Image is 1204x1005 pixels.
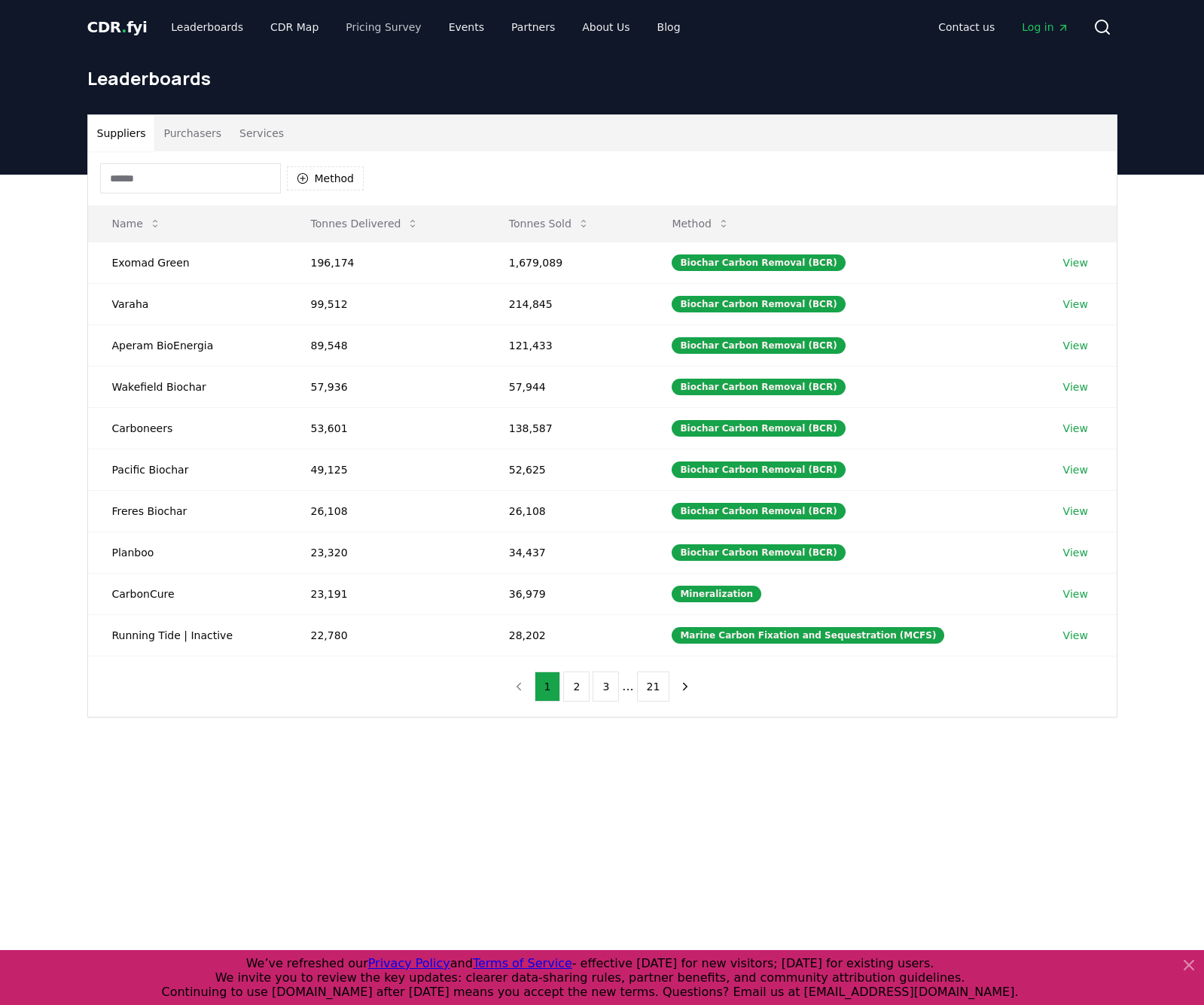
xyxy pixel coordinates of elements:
td: CarbonCure [88,573,287,614]
button: 2 [563,672,590,702]
div: Biochar Carbon Removal (BCR) [672,420,845,437]
td: Aperam BioEnergia [88,324,287,366]
li: ... [622,678,633,696]
span: . [121,18,126,36]
a: View [1063,338,1088,353]
a: View [1063,586,1088,601]
td: Freres Biochar [88,490,287,531]
a: Partners [499,14,567,41]
div: Mineralization [672,586,761,602]
a: View [1063,628,1088,643]
td: 196,174 [287,242,485,283]
button: Purchasers [154,115,230,151]
button: Services [230,115,293,151]
button: Method [287,166,364,190]
button: Method [660,209,742,239]
td: 23,320 [287,531,485,573]
a: Log in [1010,14,1081,41]
span: Log in [1022,20,1068,35]
button: Suppliers [88,115,155,151]
nav: Main [926,14,1081,41]
td: Exomad Green [88,242,287,283]
div: Biochar Carbon Removal (BCR) [672,544,845,561]
td: Varaha [88,283,287,324]
a: View [1063,255,1088,270]
a: About Us [570,14,642,41]
button: 1 [535,672,561,702]
a: CDR Map [258,14,331,41]
td: 89,548 [287,324,485,366]
td: Wakefield Biochar [88,366,287,407]
td: 49,125 [287,449,485,490]
td: 57,936 [287,366,485,407]
button: Tonnes Delivered [299,209,431,239]
a: View [1063,421,1088,436]
button: Name [100,209,173,239]
h1: Leaderboards [87,66,1117,90]
div: Biochar Carbon Removal (BCR) [672,379,845,395]
td: 34,437 [485,531,648,573]
td: 53,601 [287,407,485,449]
a: Pricing Survey [334,14,433,41]
td: 52,625 [485,449,648,490]
td: 99,512 [287,283,485,324]
div: Biochar Carbon Removal (BCR) [672,461,845,478]
td: 138,587 [485,407,648,449]
a: Leaderboards [159,14,255,41]
div: Biochar Carbon Removal (BCR) [672,296,845,312]
td: Carboneers [88,407,287,449]
td: 57,944 [485,366,648,407]
td: 121,433 [485,324,648,366]
div: Biochar Carbon Removal (BCR) [672,254,845,271]
td: 214,845 [485,283,648,324]
td: 23,191 [287,573,485,614]
a: Events [437,14,496,41]
a: Blog [645,14,693,41]
td: Running Tide | Inactive [88,614,287,656]
td: 26,108 [287,490,485,531]
a: View [1063,504,1088,519]
a: View [1063,545,1088,560]
td: 28,202 [485,614,648,656]
div: Biochar Carbon Removal (BCR) [672,503,845,519]
td: 1,679,089 [485,242,648,283]
button: Tonnes Sold [497,209,602,239]
a: CDR.fyi [87,17,148,38]
button: next page [672,672,698,702]
td: Pacific Biochar [88,449,287,490]
button: 21 [637,672,670,702]
div: Marine Carbon Fixation and Sequestration (MCFS) [672,627,944,644]
a: View [1063,379,1088,394]
a: Contact us [926,14,1007,41]
button: 3 [593,672,619,702]
div: Biochar Carbon Removal (BCR) [672,337,845,354]
td: Planboo [88,531,287,573]
td: 36,979 [485,573,648,614]
span: CDR fyi [87,18,148,36]
td: 22,780 [287,614,485,656]
a: View [1063,297,1088,312]
nav: Main [159,14,692,41]
a: View [1063,462,1088,477]
td: 26,108 [485,490,648,531]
